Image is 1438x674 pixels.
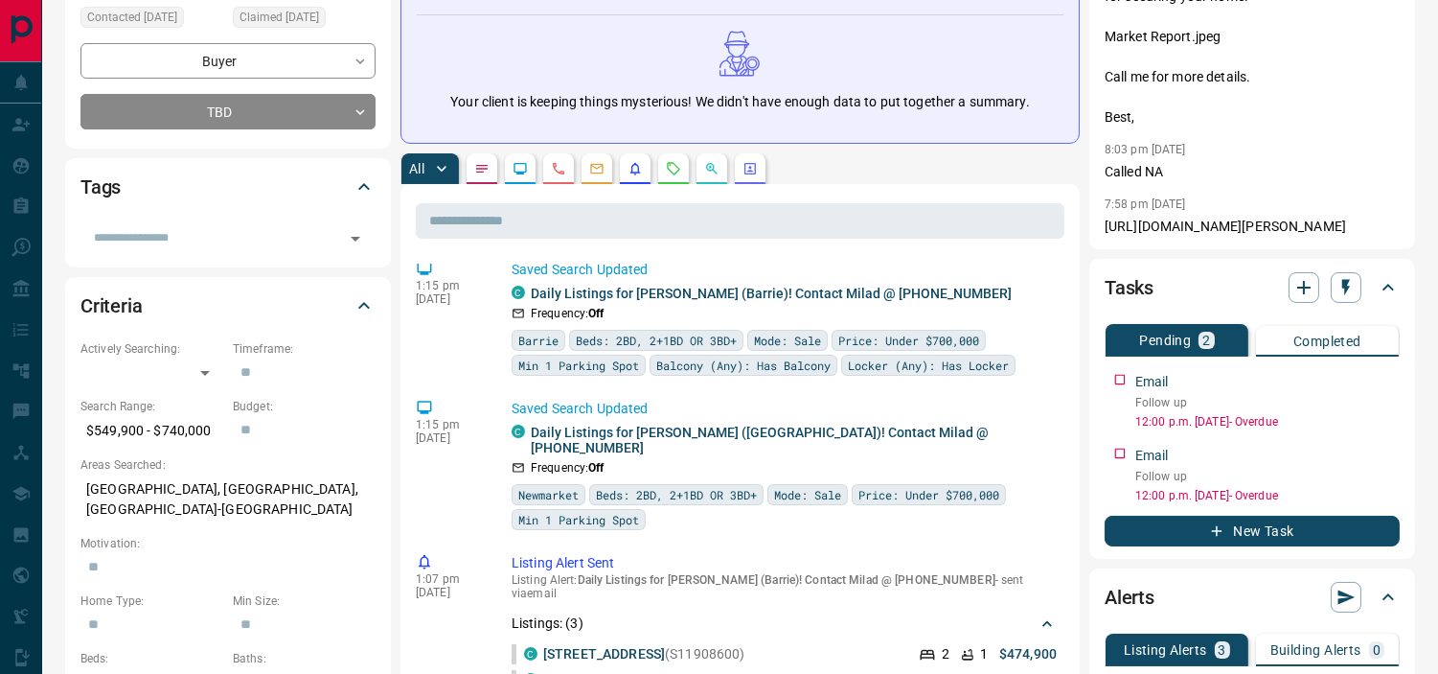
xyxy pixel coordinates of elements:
span: Min 1 Parking Spot [518,510,639,529]
span: Min 1 Parking Spot [518,356,639,375]
p: Called NA [1105,162,1400,182]
p: All [409,162,424,175]
svg: Emails [589,161,605,176]
span: Locker (Any): Has Locker [848,356,1009,375]
p: 12:00 p.m. [DATE] - Overdue [1135,413,1400,430]
span: Beds: 2BD, 2+1BD OR 3BD+ [576,331,737,350]
h2: Tasks [1105,272,1153,303]
svg: Opportunities [704,161,719,176]
h2: Criteria [80,291,143,321]
button: New Task [1105,516,1400,546]
p: Listing Alert : - sent via email [512,573,1057,600]
span: Newmarket [518,485,579,504]
p: Saved Search Updated [512,260,1057,280]
p: [DATE] [416,292,483,306]
span: Contacted [DATE] [87,8,177,27]
h2: Tags [80,172,121,202]
p: Email [1135,446,1169,466]
span: Beds: 2BD, 2+1BD OR 3BD+ [596,485,757,504]
p: (S11908600) [543,644,745,664]
p: Beds: [80,650,223,667]
p: 1:15 pm [416,279,483,292]
p: Completed [1293,335,1361,348]
p: 2 [942,644,949,664]
svg: Notes [474,161,490,176]
p: 1:07 pm [416,572,483,586]
p: 1 [980,644,988,664]
span: Barrie [518,331,559,350]
a: Daily Listings for [PERSON_NAME] ([GEOGRAPHIC_DATA])! Contact Milad @ [PHONE_NUMBER] [531,425,1057,455]
p: Home Type: [80,593,223,610]
p: Follow up [1135,468,1400,485]
span: Mode: Sale [754,331,821,350]
div: Criteria [80,283,376,329]
p: Areas Searched: [80,456,376,474]
div: condos.ca [512,286,525,299]
a: [STREET_ADDRESS] [543,646,665,662]
p: Baths: [233,650,376,667]
div: Alerts [1105,574,1400,620]
p: 8:03 pm [DATE] [1105,143,1186,156]
div: Tue Mar 19 2024 [80,7,223,34]
p: Frequency: [531,459,604,476]
p: 7:58 pm [DATE] [1105,198,1186,211]
div: TBD [80,94,376,129]
div: Listings: (3) [512,606,1057,641]
p: [DATE] [416,586,483,599]
p: 2 [1202,334,1210,347]
div: Tue Mar 19 2024 [233,7,376,34]
div: Tags [80,164,376,210]
p: [DATE] [416,431,483,445]
p: [URL][DOMAIN_NAME][PERSON_NAME] [1105,217,1400,237]
div: Buyer [80,43,376,79]
p: Pending [1139,334,1191,347]
p: 12:00 p.m. [DATE] - Overdue [1135,487,1400,504]
span: Price: Under $700,000 [858,485,999,504]
p: Saved Search Updated [512,399,1057,419]
p: Your client is keeping things mysterious! We didn't have enough data to put together a summary. [450,92,1029,112]
svg: Lead Browsing Activity [513,161,528,176]
p: Building Alerts [1270,643,1361,657]
p: Timeframe: [233,340,376,358]
p: Listing Alerts [1124,643,1207,657]
p: Search Range: [80,398,223,415]
p: [GEOGRAPHIC_DATA], [GEOGRAPHIC_DATA], [GEOGRAPHIC_DATA]-[GEOGRAPHIC_DATA] [80,474,376,525]
p: Listing Alert Sent [512,553,1057,573]
span: Balcony (Any): Has Balcony [656,356,831,375]
div: condos.ca [524,647,537,661]
p: Min Size: [233,593,376,610]
button: Open [342,225,369,252]
a: Daily Listings for [PERSON_NAME] (Barrie)! Contact Milad @ [PHONE_NUMBER] [531,286,1012,301]
p: 0 [1373,643,1381,657]
svg: Requests [666,161,681,176]
span: Daily Listings for [PERSON_NAME] (Barrie)! Contact Milad @ [PHONE_NUMBER] [578,573,995,587]
p: Budget: [233,398,376,415]
p: $474,900 [999,644,1057,664]
p: Listings: ( 3 ) [512,614,583,634]
p: 1:15 pm [416,418,483,431]
span: Mode: Sale [774,485,841,504]
strong: Off [588,461,604,475]
svg: Calls [551,161,566,176]
strong: Off [588,307,604,320]
div: condos.ca [512,425,525,438]
svg: Listing Alerts [628,161,643,176]
p: Frequency: [531,305,604,322]
p: Follow up [1135,394,1400,411]
h2: Alerts [1105,582,1154,613]
div: Tasks [1105,265,1400,311]
span: Claimed [DATE] [240,8,319,27]
p: Motivation: [80,535,376,552]
p: $549,900 - $740,000 [80,415,223,447]
svg: Agent Actions [742,161,758,176]
p: Actively Searching: [80,340,223,358]
p: Email [1135,372,1169,392]
p: 3 [1219,643,1226,657]
span: Price: Under $700,000 [838,331,979,350]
